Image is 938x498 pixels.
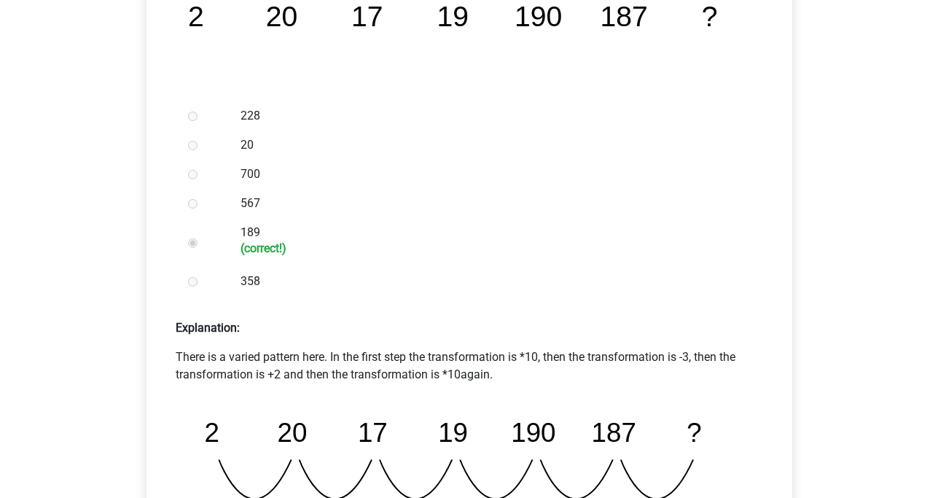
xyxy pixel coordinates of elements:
tspan: 17 [358,418,388,448]
tspan: 17 [351,1,383,32]
p: There is a varied pattern here. In the first step the transformation is *10, then the transformat... [176,349,763,384]
tspan: 20 [277,418,307,448]
label: 358 [241,273,745,290]
tspan: 187 [592,418,636,448]
tspan: 2 [204,418,219,448]
tspan: 190 [515,1,562,32]
tspan: 190 [512,418,556,448]
label: 228 [241,107,745,125]
h6: (correct!) [241,241,745,255]
label: 20 [241,136,745,154]
tspan: ? [701,1,717,32]
tspan: 19 [437,1,469,32]
tspan: 19 [439,418,469,448]
label: 700 [241,166,745,183]
tspan: ? [688,418,703,448]
label: 567 [241,195,745,212]
tspan: 20 [265,1,297,32]
tspan: 2 [188,1,204,32]
label: 189 [241,224,745,255]
strong: Explanation: [176,321,240,335]
tspan: 187 [600,1,647,32]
